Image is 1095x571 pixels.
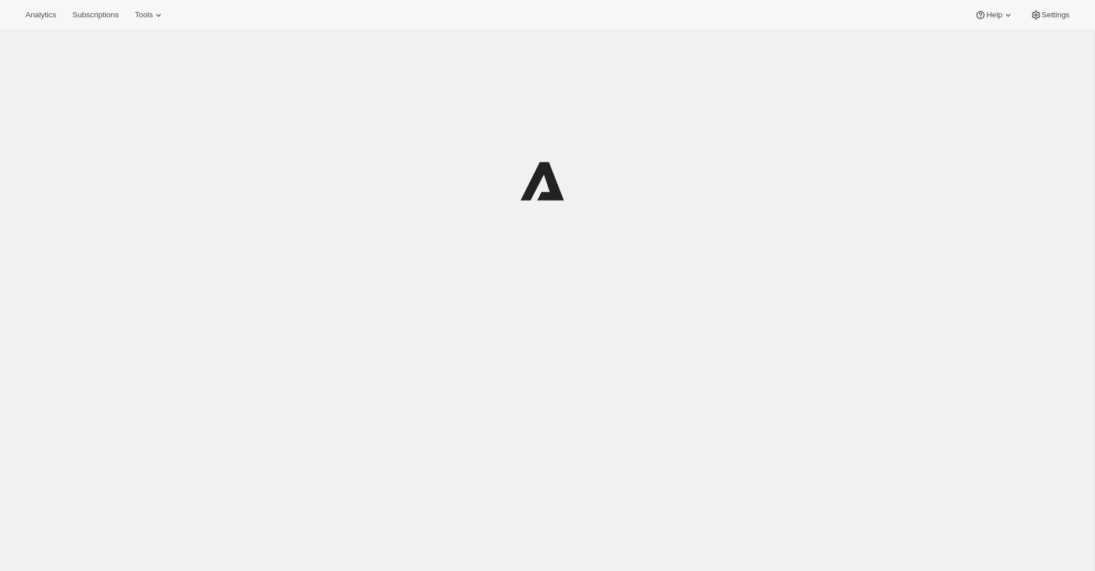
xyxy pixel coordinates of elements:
[135,10,153,20] span: Tools
[1023,7,1076,23] button: Settings
[1042,10,1070,20] span: Settings
[19,7,63,23] button: Analytics
[986,10,1002,20] span: Help
[25,10,56,20] span: Analytics
[128,7,171,23] button: Tools
[968,7,1020,23] button: Help
[72,10,119,20] span: Subscriptions
[65,7,126,23] button: Subscriptions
